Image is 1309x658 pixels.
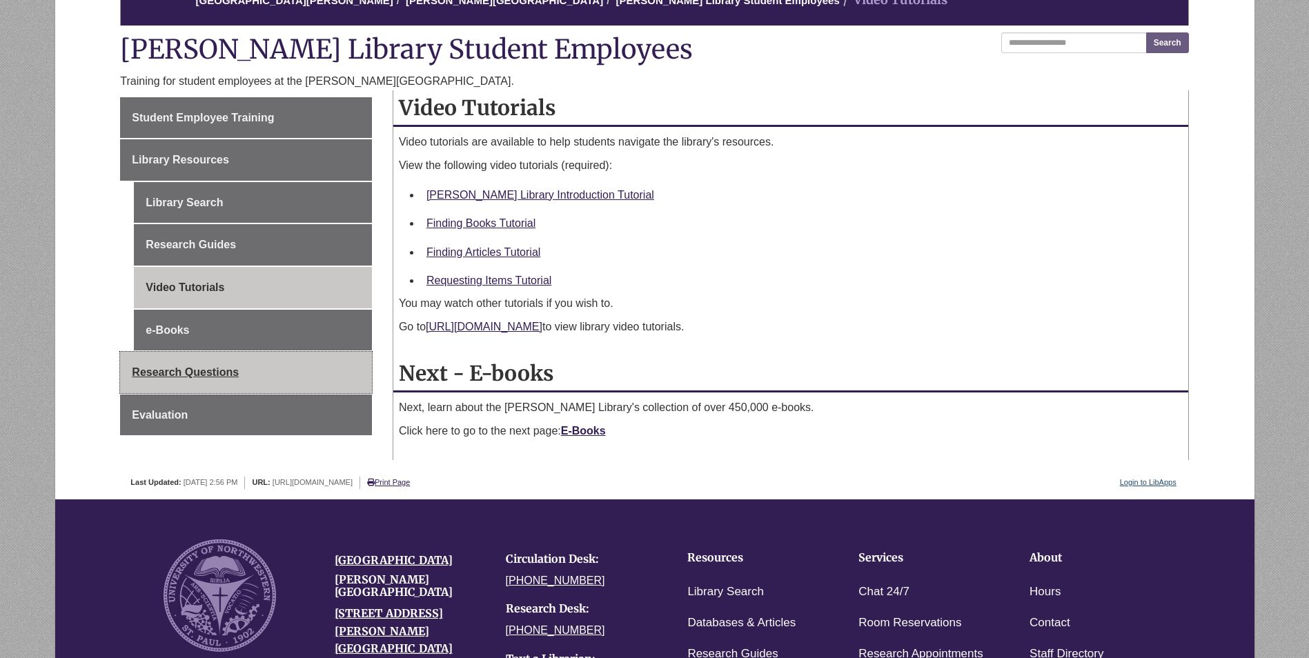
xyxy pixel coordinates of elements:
a: Video Tutorials [134,267,372,308]
a: Evaluation [120,395,372,436]
a: Print Page [367,478,410,486]
h4: Resources [687,552,816,564]
h4: About [1030,552,1158,564]
a: Hours [1030,582,1061,602]
h2: Next - E-books [393,356,1188,392]
a: [PHONE_NUMBER] [506,624,605,636]
h1: [PERSON_NAME] Library Student Employees [120,32,1188,69]
a: Chat 24/7 [858,582,909,602]
p: Video tutorials are available to help students navigate the library's resources. [399,134,1183,150]
span: URL: [252,478,270,486]
a: Library Search [134,182,372,223]
a: Login to LibApps [1120,478,1177,486]
a: Library Search [687,582,764,602]
a: Room Reservations [858,613,961,633]
h4: [PERSON_NAME][GEOGRAPHIC_DATA] [335,574,485,598]
p: You may watch other tutorials if you wish to. [399,295,1183,312]
p: View the following video tutorials (required): [399,157,1183,174]
span: Library Resources [132,154,229,166]
a: Databases & Articles [687,613,796,633]
a: Library Resources [120,139,372,181]
button: Search [1146,32,1189,53]
a: Research Questions [120,352,372,393]
div: Guide Pages [120,97,372,436]
a: e-Books [134,310,372,351]
span: Student Employee Training [132,112,274,123]
h4: Research Desk: [506,603,656,615]
span: Research Questions [132,366,239,378]
span: Training for student employees at the [PERSON_NAME][GEOGRAPHIC_DATA]. [120,75,514,87]
a: Requesting Items Tutorial [426,275,551,286]
a: [URL][DOMAIN_NAME] [426,321,542,332]
h4: Services [858,552,987,564]
span: Last Updated: [130,478,181,486]
p: Next, learn about the [PERSON_NAME] Library's collection of over 450,000 e-books. [399,399,1183,416]
a: [PERSON_NAME] Library Introduction Tutorial [426,189,654,201]
h4: Circulation Desk: [506,553,656,566]
a: Contact [1030,613,1070,633]
p: Go to to view library video tutorials. [399,319,1183,335]
h2: Video Tutorials [393,90,1188,127]
i: Print Page [367,479,375,486]
a: Student Employee Training [120,97,372,139]
a: [PHONE_NUMBER] [506,575,605,586]
span: [DATE] 2:56 PM [184,478,238,486]
span: [URL][DOMAIN_NAME] [273,478,353,486]
a: Finding Books Tutorial [426,217,535,229]
p: Click here to go to the next page: [399,423,1183,439]
img: UNW seal [164,539,276,652]
a: E-Books [561,425,606,437]
a: Finding Articles Tutorial [426,246,540,258]
a: [GEOGRAPHIC_DATA] [335,553,453,567]
span: Evaluation [132,409,188,421]
a: Research Guides [134,224,372,266]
